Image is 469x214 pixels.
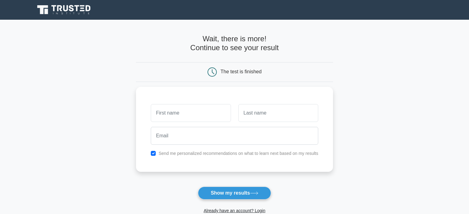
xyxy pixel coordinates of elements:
input: Email [151,127,318,145]
div: The test is finished [220,69,261,74]
button: Show my results [198,187,271,200]
label: Send me personalized recommendations on what to learn next based on my results [158,151,318,156]
h4: Wait, there is more! Continue to see your result [136,34,333,52]
a: Already have an account? Login [204,208,265,213]
input: First name [151,104,231,122]
input: Last name [238,104,318,122]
